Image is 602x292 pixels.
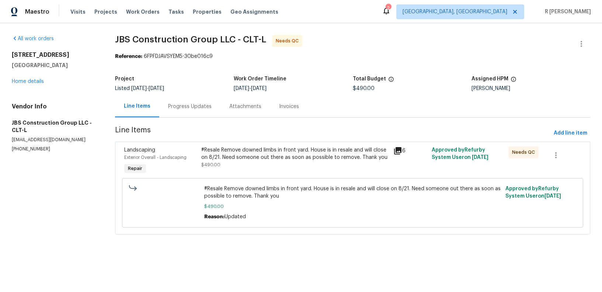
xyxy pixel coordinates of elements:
div: Progress Updates [168,103,212,110]
div: 6FPFDJAVSYEM5-30be016c9 [115,53,590,60]
h2: [STREET_ADDRESS] [12,51,97,59]
div: #Resale Remove downed limbs in front yard. House is in resale and will close on 8/21. Need someon... [201,146,389,161]
span: Repair [125,165,145,172]
h4: Vendor Info [12,103,97,110]
a: All work orders [12,36,54,41]
div: Attachments [229,103,261,110]
h5: Project [115,76,134,81]
span: [DATE] [149,86,164,91]
span: Approved by Refurby System User on [505,186,561,199]
a: Home details [12,79,44,84]
span: [DATE] [234,86,249,91]
span: [DATE] [251,86,267,91]
h5: Work Order Timeline [234,76,286,81]
h5: Assigned HPM [471,76,508,81]
span: Projects [94,8,117,15]
span: [GEOGRAPHIC_DATA], [GEOGRAPHIC_DATA] [403,8,507,15]
span: Listed [115,86,164,91]
span: Landscaping [124,147,155,153]
span: Tasks [168,9,184,14]
button: Add line item [551,126,590,140]
span: Needs QC [512,149,538,156]
div: 2 [386,4,391,12]
span: Line Items [115,126,551,140]
h5: Total Budget [353,76,386,81]
b: Reference: [115,54,142,59]
span: The hpm assigned to this work order. [511,76,516,86]
span: Reason: [204,214,225,219]
span: Add line item [554,129,587,138]
p: [PHONE_NUMBER] [12,146,97,152]
span: [DATE] [544,194,561,199]
span: [DATE] [131,86,147,91]
span: $490.00 [353,86,375,91]
span: R [PERSON_NAME] [542,8,591,15]
div: Line Items [124,102,150,110]
span: Properties [193,8,222,15]
span: - [131,86,164,91]
span: Updated [225,214,246,219]
span: Work Orders [126,8,160,15]
span: The total cost of line items that have been proposed by Opendoor. This sum includes line items th... [388,76,394,86]
div: 6 [393,146,427,155]
p: [EMAIL_ADDRESS][DOMAIN_NAME] [12,137,97,143]
div: [PERSON_NAME] [471,86,590,91]
span: Exterior Overall - Landscaping [124,155,187,160]
span: $490.00 [201,163,220,167]
span: Visits [70,8,86,15]
span: Approved by Refurby System User on [432,147,488,160]
h5: JBS Construction Group LLC - CLT-L [12,119,97,134]
span: Geo Assignments [230,8,278,15]
span: Maestro [25,8,49,15]
span: - [234,86,267,91]
div: Invoices [279,103,299,110]
span: #Resale Remove downed limbs in front yard. House is in resale and will close on 8/21. Need someon... [204,185,501,200]
span: JBS Construction Group LLC - CLT-L [115,35,266,44]
span: Needs QC [276,37,302,45]
span: $490.00 [204,203,501,210]
h5: [GEOGRAPHIC_DATA] [12,62,97,69]
span: [DATE] [472,155,488,160]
